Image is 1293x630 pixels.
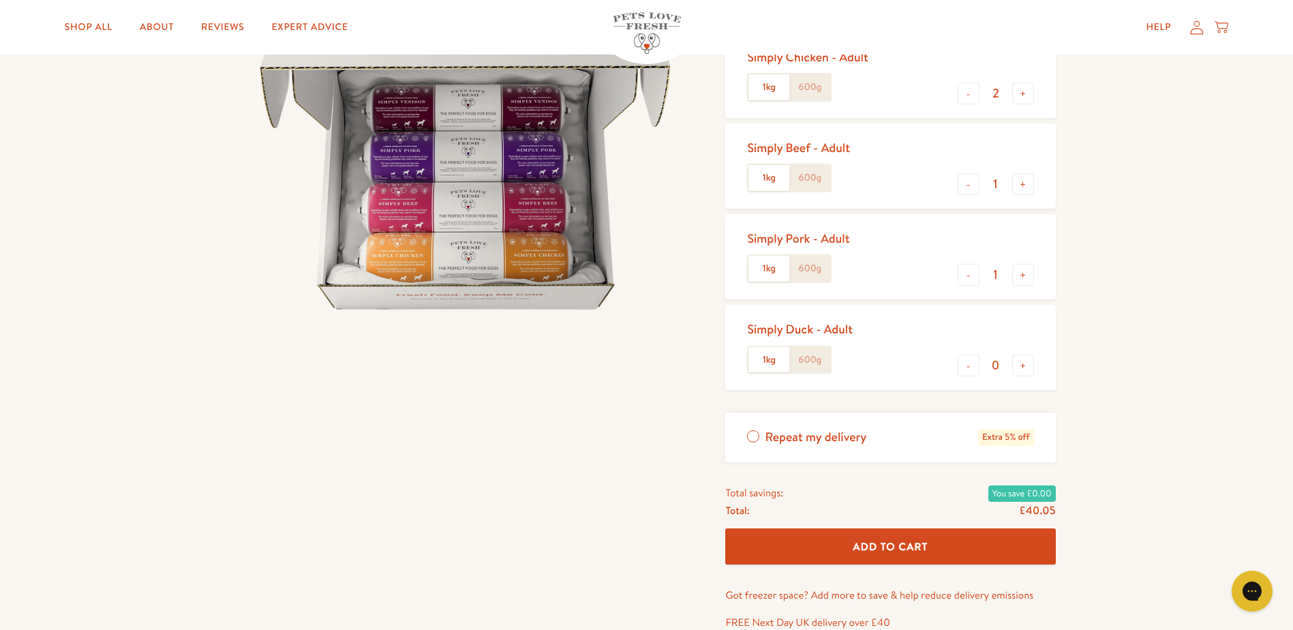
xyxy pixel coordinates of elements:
[748,165,789,191] label: 1kg
[190,14,255,41] a: Reviews
[958,82,979,104] button: -
[1019,503,1055,518] span: £40.05
[958,173,979,195] button: -
[789,74,830,100] label: 600g
[748,74,789,100] label: 1kg
[747,49,868,65] div: Simply Chicken - Adult
[748,347,789,373] label: 1kg
[261,14,359,41] a: Expert Advice
[725,502,749,520] span: Total:
[748,256,789,282] label: 1kg
[54,14,123,41] a: Shop All
[978,429,1033,446] span: Extra 5% off
[725,528,1055,565] button: Add To Cart
[765,429,866,446] span: Repeat my delivery
[789,256,830,282] label: 600g
[1225,566,1279,616] iframe: Gorgias live chat messenger
[958,355,979,376] button: -
[129,14,185,41] a: About
[747,321,853,337] div: Simply Duck - Adult
[853,539,928,554] span: Add To Cart
[789,165,830,191] label: 600g
[1012,173,1034,195] button: +
[725,484,783,502] span: Total savings:
[1135,14,1182,41] a: Help
[613,12,681,54] img: Pets Love Fresh
[988,485,1056,502] span: You save £0.00
[789,347,830,373] label: 600g
[725,586,1055,604] p: Got freezer space? Add more to save & help reduce delivery emissions
[1012,264,1034,286] button: +
[958,264,979,286] button: -
[747,140,850,155] div: Simply Beef - Adult
[1012,82,1034,104] button: +
[1012,355,1034,376] button: +
[747,230,849,246] div: Simply Pork - Adult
